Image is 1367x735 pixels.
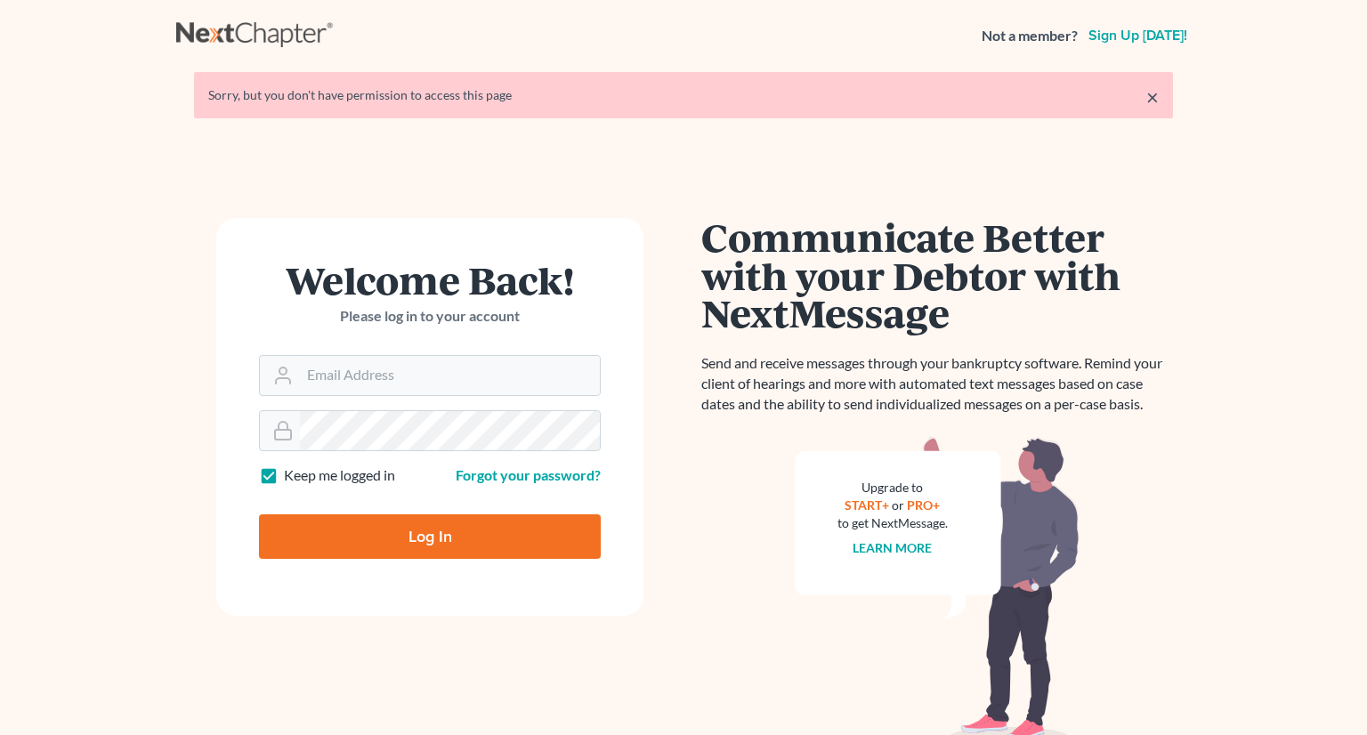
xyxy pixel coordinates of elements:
a: Sign up [DATE]! [1085,28,1191,43]
div: Upgrade to [837,479,948,497]
a: PRO+ [908,497,941,513]
strong: Not a member? [982,26,1078,46]
a: Learn more [853,540,933,555]
div: Sorry, but you don't have permission to access this page [208,86,1159,104]
p: Send and receive messages through your bankruptcy software. Remind your client of hearings and mo... [701,353,1173,415]
a: × [1146,86,1159,108]
input: Log In [259,514,601,559]
a: START+ [845,497,890,513]
p: Please log in to your account [259,306,601,327]
h1: Communicate Better with your Debtor with NextMessage [701,218,1173,332]
a: Forgot your password? [456,466,601,483]
input: Email Address [300,356,600,395]
span: or [893,497,905,513]
h1: Welcome Back! [259,261,601,299]
label: Keep me logged in [284,465,395,486]
div: to get NextMessage. [837,514,948,532]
